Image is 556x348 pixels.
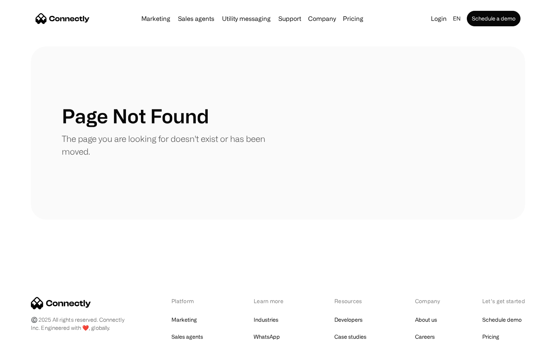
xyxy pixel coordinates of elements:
[15,334,46,345] ul: Language list
[415,314,437,325] a: About us
[171,297,214,305] div: Platform
[482,331,499,342] a: Pricing
[334,314,363,325] a: Developers
[171,331,203,342] a: Sales agents
[254,314,278,325] a: Industries
[62,104,209,128] h1: Page Not Found
[308,13,336,24] div: Company
[8,334,46,345] aside: Language selected: English
[467,11,520,26] a: Schedule a demo
[453,13,461,24] div: en
[334,331,366,342] a: Case studies
[482,314,522,325] a: Schedule demo
[175,15,217,22] a: Sales agents
[254,331,280,342] a: WhatsApp
[219,15,274,22] a: Utility messaging
[138,15,173,22] a: Marketing
[254,297,294,305] div: Learn more
[415,297,442,305] div: Company
[340,15,366,22] a: Pricing
[415,331,435,342] a: Careers
[275,15,304,22] a: Support
[62,132,278,158] p: The page you are looking for doesn't exist or has been moved.
[334,297,375,305] div: Resources
[428,13,450,24] a: Login
[171,314,197,325] a: Marketing
[482,297,525,305] div: Let’s get started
